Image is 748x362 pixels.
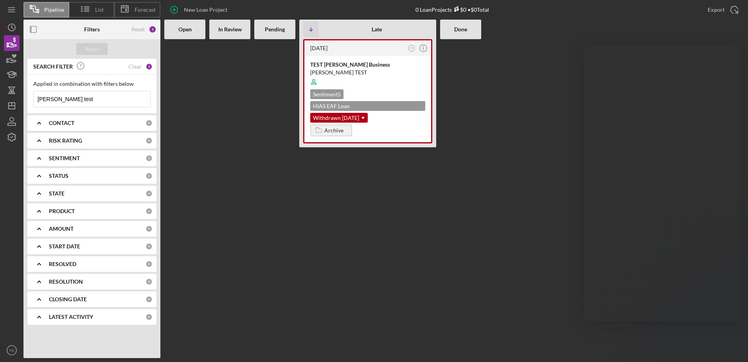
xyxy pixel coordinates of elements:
div: 1 [146,63,153,70]
b: SENTIMENT [49,155,80,161]
span: List [95,7,104,13]
div: 1 [149,25,156,33]
b: LATEST ACTIVITY [49,314,93,320]
b: RESOLVED [49,261,76,267]
b: Open [178,26,192,33]
div: Sentiment 5 [310,89,343,99]
div: 0 [146,278,153,285]
div: 0 [146,313,153,320]
button: TD [4,342,20,358]
div: Export [708,2,725,18]
button: Apply [76,43,108,55]
b: Filters [84,26,100,33]
b: Done [454,26,467,33]
text: TD [410,47,414,49]
b: START DATE [49,243,80,250]
div: 0 [146,243,153,250]
div: New Loan Project [184,2,227,18]
div: 0 [146,261,153,268]
div: 0 Loan Projects • $0 Total [415,6,489,13]
b: PRODUCT [49,208,75,214]
a: [DATE]TDTEST [PERSON_NAME] Business[PERSON_NAME] TESTSentiment5HIAS EAF Loan Application_[US_STAT... [303,39,432,143]
button: Export [700,2,744,18]
div: 0 [146,137,153,144]
b: SEARCH FILTER [33,63,73,70]
div: Withdrawn [DATE] [310,113,368,123]
b: Late [372,26,382,33]
b: STATE [49,190,65,197]
div: Reset [131,26,145,33]
div: 0 [146,119,153,127]
button: TD [406,43,417,54]
div: 0 [146,208,153,215]
text: TD [9,348,14,353]
div: Archive [324,125,343,136]
div: 0 [146,296,153,303]
div: Applied in combination with filters below [33,81,151,87]
b: RESOLUTION [49,279,83,285]
iframe: Intercom live chat [721,328,740,346]
b: STATUS [49,173,68,179]
time: 2025-05-28 19:59 [310,45,327,51]
div: $0 [452,6,466,13]
b: Pending [265,26,285,33]
div: 0 [146,190,153,197]
b: CLOSING DATE [49,296,87,302]
b: AMOUNT [49,226,74,232]
div: HIAS EAF Loan Application_[US_STATE] $15,000 [310,101,425,111]
b: In Review [218,26,242,33]
button: Archive [310,125,352,136]
div: Apply [85,43,99,55]
iframe: Intercom live chat [584,45,740,321]
div: TEST [PERSON_NAME] Business [310,61,425,69]
span: Forecast [135,7,156,13]
button: New Loan Project [164,2,235,18]
b: CONTACT [49,120,74,126]
div: Clear [128,63,142,70]
b: RISK RATING [49,138,82,144]
div: 0 [146,225,153,232]
div: 0 [146,155,153,162]
span: Pipeline [44,7,64,13]
div: 0 [146,172,153,179]
div: [PERSON_NAME] TEST [310,69,425,76]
